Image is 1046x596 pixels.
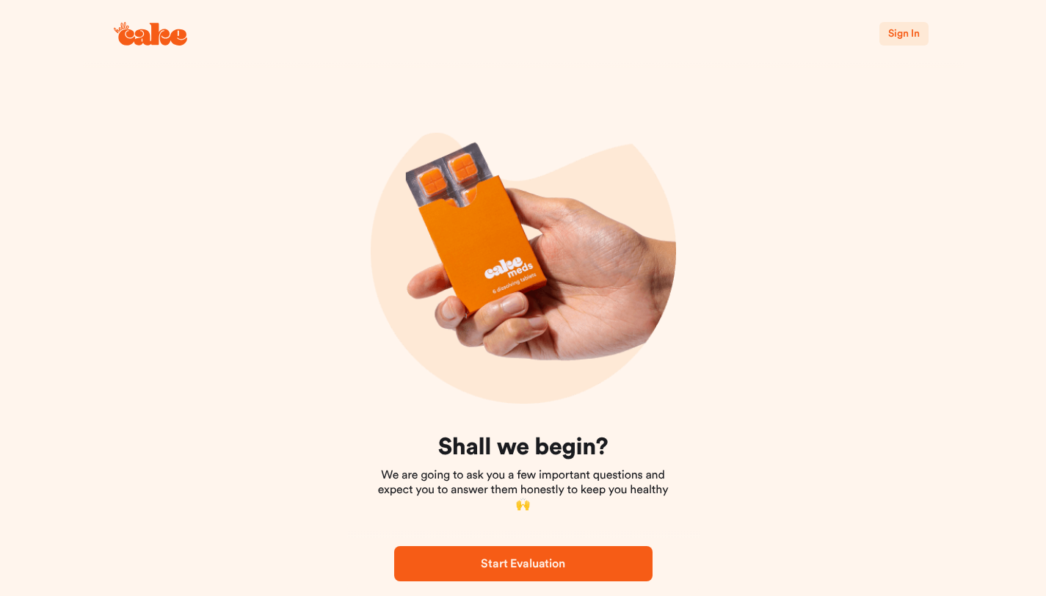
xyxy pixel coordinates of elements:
h1: Shall we begin? [374,433,673,462]
button: Sign In [879,22,928,46]
div: We are going to ask you a few important questions and expect you to answer them honestly to keep ... [374,433,673,512]
span: Start Evaluation [481,558,564,570]
span: Sign In [888,29,919,39]
button: Start Evaluation [394,546,653,581]
img: onboarding-img03.png [371,98,676,404]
